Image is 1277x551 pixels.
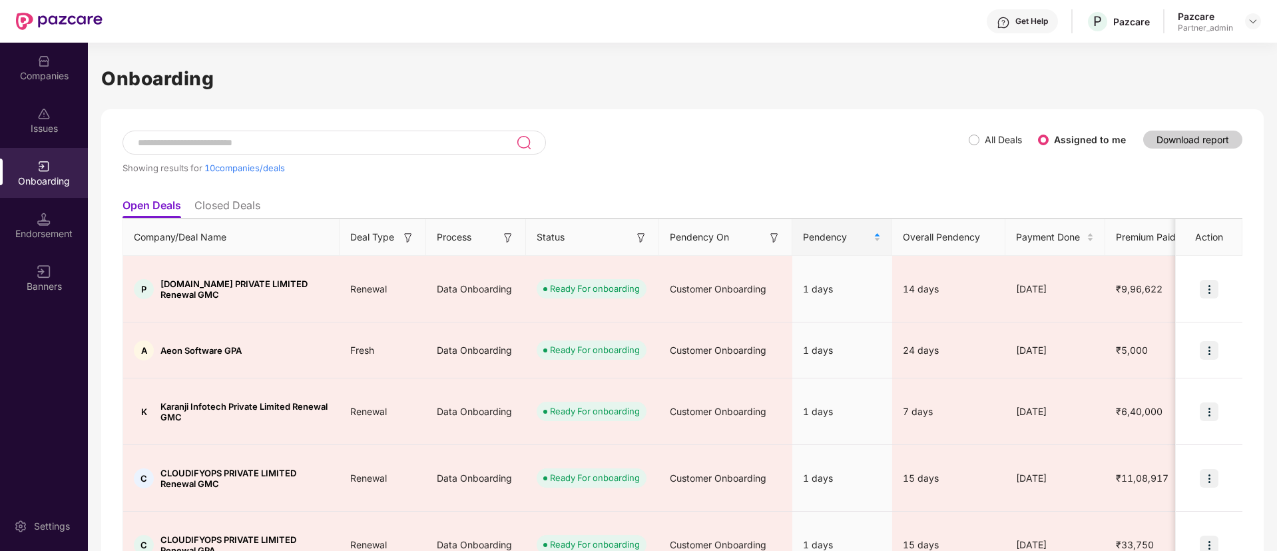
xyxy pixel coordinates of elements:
[892,471,1005,486] div: 15 days
[123,219,340,256] th: Company/Deal Name
[1143,131,1242,149] button: Download report
[426,460,526,496] div: Data Onboarding
[1016,230,1084,245] span: Payment Done
[892,219,1005,256] th: Overall Pendency
[1105,539,1164,550] span: ₹33,750
[160,468,329,489] span: CLOUDIFYOPS PRIVATE LIMITED Renewal GMC
[1005,219,1105,256] th: Payment Done
[350,230,394,245] span: Deal Type
[1015,16,1048,27] div: Get Help
[1054,134,1126,145] label: Assigned to me
[670,406,766,417] span: Customer Onboarding
[1200,469,1218,488] img: icon
[892,404,1005,419] div: 7 days
[550,282,640,295] div: Ready For onboarding
[1105,283,1173,294] span: ₹9,96,622
[1005,282,1105,296] div: [DATE]
[1005,404,1105,419] div: [DATE]
[340,539,397,550] span: Renewal
[997,16,1010,29] img: svg+xml;base64,PHN2ZyBpZD0iSGVscC0zMngzMiIgeG1sbnM9Imh0dHA6Ly93d3cudzMub3JnLzIwMDAvc3ZnIiB3aWR0aD...
[516,135,531,151] img: svg+xml;base64,PHN2ZyB3aWR0aD0iMjQiIGhlaWdodD0iMjUiIHZpZXdCb3g9IjAgMCAyNCAyNSIgZmlsbD0ibm9uZSIgeG...
[14,520,27,533] img: svg+xml;base64,PHN2ZyBpZD0iU2V0dGluZy0yMHgyMCIgeG1sbnM9Imh0dHA6Ly93d3cudzMub3JnLzIwMDAvc3ZnIiB3aW...
[426,332,526,368] div: Data Onboarding
[550,404,640,418] div: Ready For onboarding
[37,107,51,121] img: svg+xml;base64,PHN2ZyBpZD0iSXNzdWVzX2Rpc2FibGVkIiB4bWxucz0iaHR0cDovL3d3dy53My5vcmcvMjAwMC9zdmciIH...
[670,539,766,550] span: Customer Onboarding
[134,402,154,422] div: K
[1113,15,1150,28] div: Pazcare
[160,401,329,422] span: Karanji Infotech Private Limited Renewal GMC
[123,163,969,173] div: Showing results for
[550,538,640,551] div: Ready For onboarding
[1005,343,1105,358] div: [DATE]
[134,340,154,360] div: A
[1105,472,1179,484] span: ₹11,08,917
[892,343,1005,358] div: 24 days
[985,134,1022,145] label: All Deals
[340,344,385,356] span: Fresh
[537,230,565,245] span: Status
[101,64,1264,93] h1: Onboarding
[1176,219,1242,256] th: Action
[803,230,871,245] span: Pendency
[1200,341,1218,360] img: icon
[37,265,51,278] img: svg+xml;base64,PHN2ZyB3aWR0aD0iMTYiIGhlaWdodD0iMTYiIHZpZXdCb3g9IjAgMCAxNiAxNiIgZmlsbD0ibm9uZSIgeG...
[1200,280,1218,298] img: icon
[37,213,51,226] img: svg+xml;base64,PHN2ZyB3aWR0aD0iMTQuNSIgaGVpZ2h0PSIxNC41IiB2aWV3Qm94PSIwIDAgMTYgMTYiIGZpbGw9Im5vbm...
[37,55,51,68] img: svg+xml;base64,PHN2ZyBpZD0iQ29tcGFuaWVzIiB4bWxucz0iaHR0cDovL3d3dy53My5vcmcvMjAwMC9zdmciIHdpZHRoPS...
[501,231,515,245] img: svg+xml;base64,PHN2ZyB3aWR0aD0iMTYiIGhlaWdodD0iMTYiIHZpZXdCb3g9IjAgMCAxNiAxNiIgZmlsbD0ibm9uZSIgeG...
[1093,13,1102,29] span: P
[194,199,260,218] li: Closed Deals
[340,406,397,417] span: Renewal
[792,271,892,307] div: 1 days
[437,230,471,245] span: Process
[401,231,415,245] img: svg+xml;base64,PHN2ZyB3aWR0aD0iMTYiIGhlaWdodD0iMTYiIHZpZXdCb3g9IjAgMCAxNiAxNiIgZmlsbD0ibm9uZSIgeG...
[340,472,397,484] span: Renewal
[550,343,640,356] div: Ready For onboarding
[426,394,526,430] div: Data Onboarding
[1105,219,1192,256] th: Premium Paid
[16,13,103,30] img: New Pazcare Logo
[134,279,154,299] div: P
[1200,402,1218,421] img: icon
[670,344,766,356] span: Customer Onboarding
[134,468,154,488] div: C
[635,231,648,245] img: svg+xml;base64,PHN2ZyB3aWR0aD0iMTYiIGhlaWdodD0iMTYiIHZpZXdCb3g9IjAgMCAxNiAxNiIgZmlsbD0ibm9uZSIgeG...
[1248,16,1258,27] img: svg+xml;base64,PHN2ZyBpZD0iRHJvcGRvd24tMzJ4MzIiIHhtbG5zPSJodHRwOi8vd3d3LnczLm9yZy8yMDAwL3N2ZyIgd2...
[1005,471,1105,486] div: [DATE]
[792,460,892,496] div: 1 days
[670,283,766,294] span: Customer Onboarding
[792,332,892,368] div: 1 days
[30,520,74,533] div: Settings
[426,271,526,307] div: Data Onboarding
[160,278,329,300] span: [DOMAIN_NAME] PRIVATE LIMITED Renewal GMC
[1105,344,1158,356] span: ₹5,000
[792,394,892,430] div: 1 days
[123,199,181,218] li: Open Deals
[340,283,397,294] span: Renewal
[670,230,729,245] span: Pendency On
[1178,23,1233,33] div: Partner_admin
[550,471,640,484] div: Ready For onboarding
[768,231,781,245] img: svg+xml;base64,PHN2ZyB3aWR0aD0iMTYiIGhlaWdodD0iMTYiIHZpZXdCb3g9IjAgMCAxNiAxNiIgZmlsbD0ibm9uZSIgeG...
[37,160,51,173] img: svg+xml;base64,PHN2ZyB3aWR0aD0iMjAiIGhlaWdodD0iMjAiIHZpZXdCb3g9IjAgMCAyMCAyMCIgZmlsbD0ibm9uZSIgeG...
[892,282,1005,296] div: 14 days
[160,345,242,356] span: Aeon Software GPA
[1178,10,1233,23] div: Pazcare
[204,163,285,173] span: 10 companies/deals
[1105,406,1173,417] span: ₹6,40,000
[670,472,766,484] span: Customer Onboarding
